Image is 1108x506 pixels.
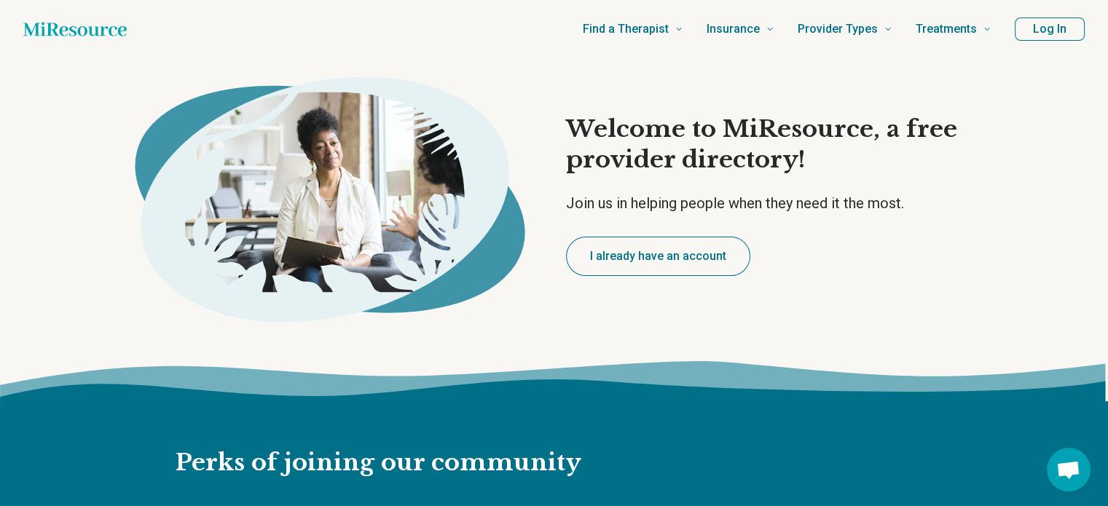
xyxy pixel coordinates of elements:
[583,19,669,39] span: Find a Therapist
[1015,17,1085,41] button: Log In
[23,15,127,44] a: Home page
[1047,448,1091,491] div: Open chat
[566,193,997,213] p: Join us in helping people when they need it the most.
[566,237,750,276] button: I already have an account
[566,114,997,175] h1: Welcome to MiResource, a free provider directory!
[916,19,977,39] span: Treatments
[798,19,878,39] span: Provider Types
[176,401,933,478] h2: Perks of joining our community
[707,19,760,39] span: Insurance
